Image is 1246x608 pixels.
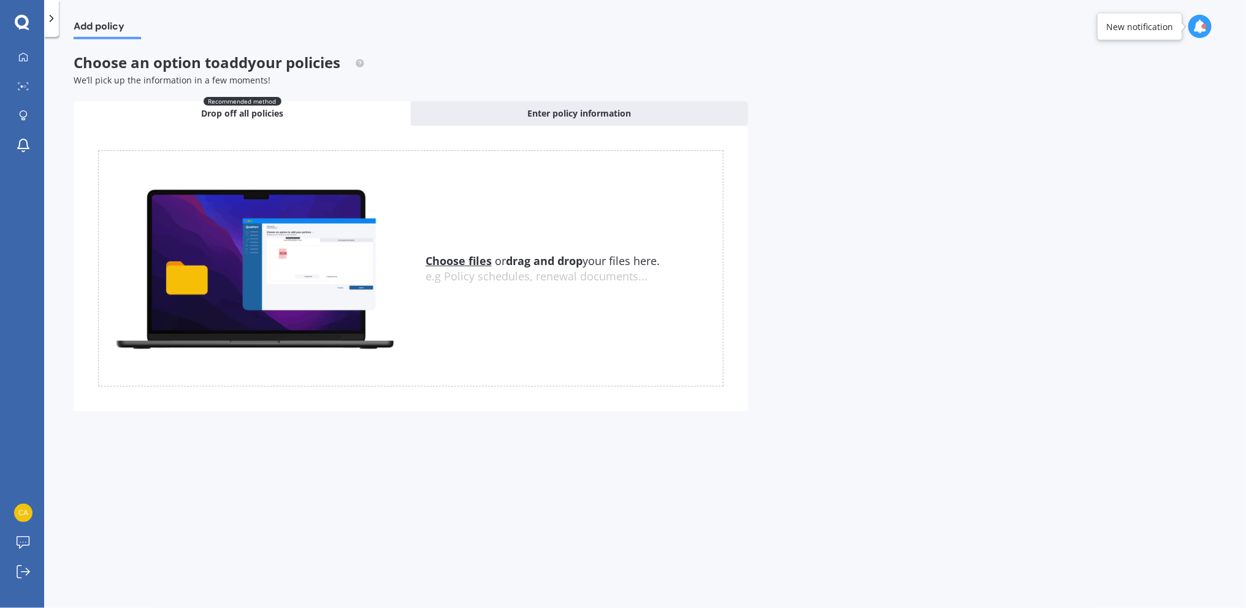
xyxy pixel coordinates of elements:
[426,253,660,268] span: or your files here.
[204,97,281,106] span: Recommended method
[99,182,411,355] img: upload.de96410c8ce839c3fdd5.gif
[1106,20,1173,33] div: New notification
[506,253,583,268] b: drag and drop
[528,107,632,120] span: Enter policy information
[14,504,32,522] img: a9e7663de926c15722062e4b60258664
[74,74,270,86] span: We’ll pick up the information in a few moments!
[205,52,340,72] span: to add your policies
[426,270,723,283] div: e.g Policy schedules, renewal documents...
[426,253,492,268] u: Choose files
[74,20,141,37] span: Add policy
[201,107,283,120] span: Drop off all policies
[74,52,365,72] span: Choose an option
